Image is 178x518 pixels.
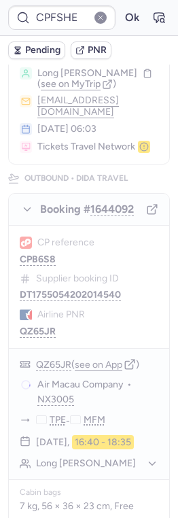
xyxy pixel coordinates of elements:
[121,7,143,29] button: Ok
[25,45,60,56] span: Pending
[88,45,107,56] span: PNR
[71,41,111,59] button: PNR
[8,41,65,59] button: Pending
[8,5,115,30] input: PNR Reference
